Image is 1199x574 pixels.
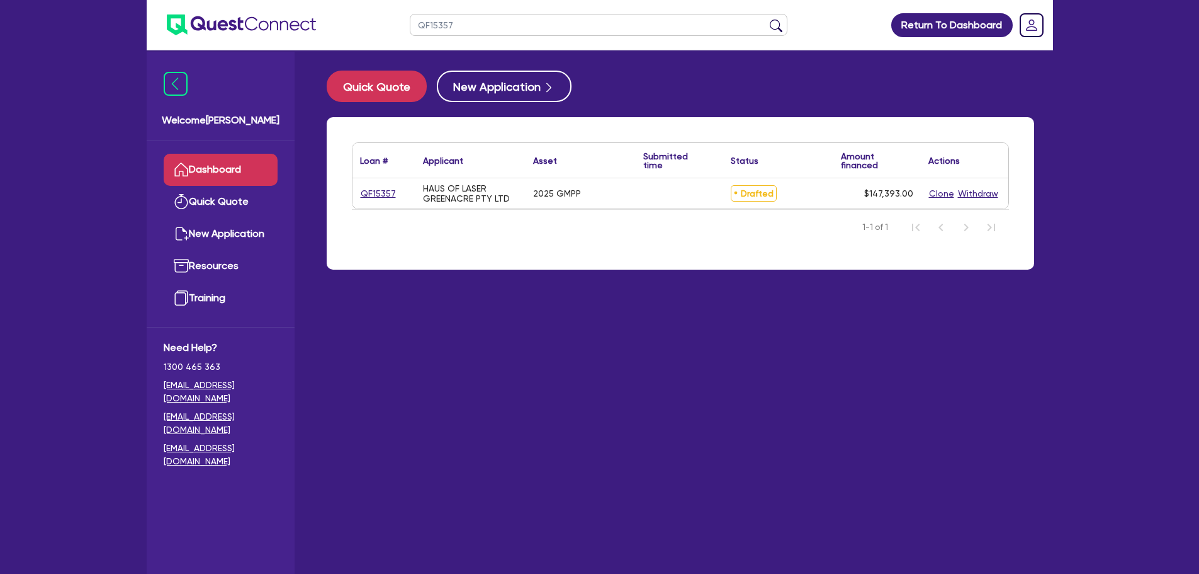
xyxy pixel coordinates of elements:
[174,258,189,273] img: resources
[164,250,278,282] a: Resources
[533,188,581,198] div: 2025 GMPP
[891,13,1013,37] a: Return To Dashboard
[162,113,279,128] span: Welcome [PERSON_NAME]
[164,360,278,374] span: 1300 465 363
[928,187,955,201] button: Clone
[410,14,787,36] input: Search by name, application ID or mobile number...
[164,379,278,405] a: [EMAIL_ADDRESS][DOMAIN_NAME]
[841,152,913,169] div: Amount financed
[164,186,278,218] a: Quick Quote
[360,187,397,201] a: QF15357
[327,71,427,102] button: Quick Quote
[164,340,278,355] span: Need Help?
[903,215,928,240] button: First Page
[643,152,704,169] div: Submitted time
[928,156,960,165] div: Actions
[360,156,388,165] div: Loan #
[164,410,278,437] a: [EMAIL_ADDRESS][DOMAIN_NAME]
[423,156,463,165] div: Applicant
[167,14,316,35] img: quest-connect-logo-blue
[174,290,189,306] img: training
[864,188,913,198] span: $147,393.00
[731,156,758,165] div: Status
[327,71,437,102] a: Quick Quote
[174,226,189,241] img: new-application
[437,71,571,102] button: New Application
[1015,9,1048,42] a: Dropdown toggle
[164,282,278,314] a: Training
[164,154,278,186] a: Dashboard
[954,215,979,240] button: Next Page
[731,185,777,202] span: Drafted
[957,187,999,201] button: Withdraw
[928,215,954,240] button: Previous Page
[174,194,189,209] img: quick-quote
[164,218,278,250] a: New Application
[423,183,518,204] div: HAUS OF LASER GREENACRE PTY LTD
[164,72,188,96] img: icon-menu-close
[533,156,557,165] div: Asset
[164,442,278,468] a: [EMAIL_ADDRESS][DOMAIN_NAME]
[979,215,1004,240] button: Last Page
[862,221,888,234] span: 1-1 of 1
